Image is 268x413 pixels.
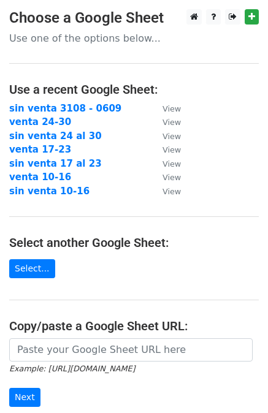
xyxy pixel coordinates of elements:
[9,103,121,114] a: sin venta 3108 - 0609
[163,159,181,169] small: View
[150,186,181,197] a: View
[150,103,181,114] a: View
[163,187,181,196] small: View
[163,173,181,182] small: View
[9,158,102,169] a: sin venta 17 al 23
[150,172,181,183] a: View
[150,158,181,169] a: View
[9,319,259,333] h4: Copy/paste a Google Sheet URL:
[150,116,181,127] a: View
[163,104,181,113] small: View
[9,116,71,127] a: venta 24-30
[9,235,259,250] h4: Select another Google Sheet:
[9,259,55,278] a: Select...
[9,388,40,407] input: Next
[9,131,102,142] a: sin venta 24 al 30
[9,338,253,362] input: Paste your Google Sheet URL here
[9,82,259,97] h4: Use a recent Google Sheet:
[9,9,259,27] h3: Choose a Google Sheet
[150,131,181,142] a: View
[163,118,181,127] small: View
[163,145,181,154] small: View
[9,364,135,373] small: Example: [URL][DOMAIN_NAME]
[9,144,71,155] a: venta 17-23
[9,172,71,183] a: venta 10-16
[150,144,181,155] a: View
[9,186,90,197] a: sin venta 10-16
[163,132,181,141] small: View
[9,32,259,45] p: Use one of the options below...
